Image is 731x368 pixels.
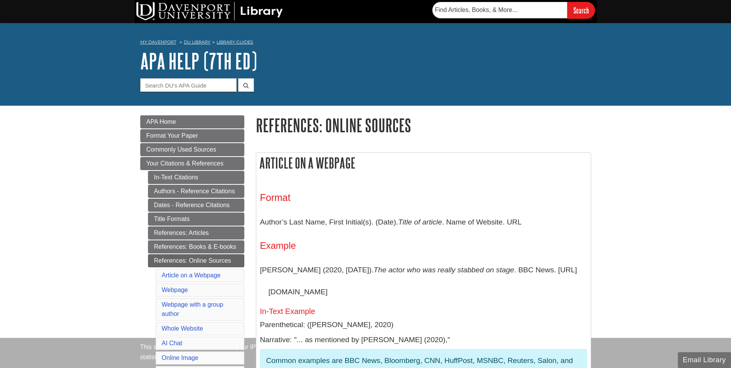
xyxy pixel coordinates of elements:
[146,146,216,153] span: Commonly Used Sources
[146,132,198,139] span: Format Your Paper
[260,259,587,303] p: [PERSON_NAME] (2020, [DATE]). . BBC News. [URL][DOMAIN_NAME]
[148,171,244,184] a: In-Text Citations
[136,2,283,20] img: DU Library
[162,301,224,317] a: Webpage with a group author
[256,153,591,173] h2: Article on a Webpage
[184,39,210,45] a: DU Library
[567,2,595,19] input: Search
[162,340,182,346] a: AI Chat
[148,213,244,226] a: Title Formats
[140,115,244,128] a: APA Home
[148,185,244,198] a: Authors - Reference Citations
[260,211,587,233] p: Author’s Last Name, First Initial(s). (Date). . Name of Website. URL
[140,49,257,73] a: APA Help (7th Ed)
[140,37,591,49] nav: breadcrumb
[148,254,244,267] a: References: Online Sources
[260,307,587,316] h5: In-Text Example
[432,2,595,19] form: Searches DU Library's articles, books, and more
[140,78,237,92] input: Search DU's APA Guide
[162,272,221,279] a: Article on a Webpage
[260,192,587,203] h3: Format
[140,39,176,46] a: My Davenport
[398,218,442,226] i: Title of article
[217,39,253,45] a: Library Guides
[148,240,244,253] a: References: Books & E-books
[140,129,244,142] a: Format Your Paper
[162,287,188,293] a: Webpage
[140,157,244,170] a: Your Citations & References
[256,115,591,135] h1: References: Online Sources
[432,2,567,18] input: Find Articles, Books, & More...
[146,160,224,167] span: Your Citations & References
[374,266,514,274] i: The actor who was really stabbed on stage
[140,143,244,156] a: Commonly Used Sources
[148,199,244,212] a: Dates - Reference Citations
[260,241,587,251] h4: Example
[678,352,731,368] button: Email Library
[162,325,203,332] a: Whole Website
[162,354,198,361] a: Online Image
[260,334,587,346] p: Narrative: "... as mentioned by [PERSON_NAME] (2020),"
[146,118,176,125] span: APA Home
[148,226,244,240] a: References: Articles
[260,319,587,331] p: Parenthetical: ([PERSON_NAME], 2020)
